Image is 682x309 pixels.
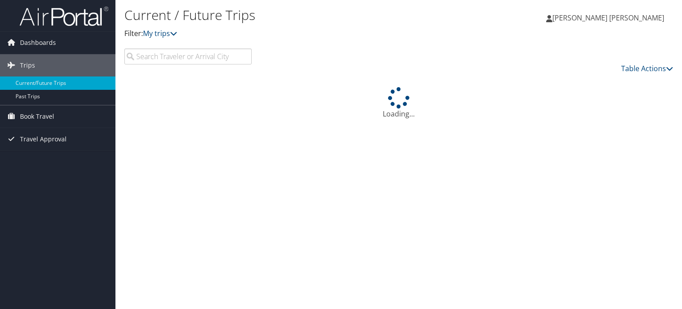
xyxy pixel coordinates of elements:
[143,28,177,38] a: My trips
[20,32,56,54] span: Dashboards
[124,87,673,119] div: Loading...
[124,48,252,64] input: Search Traveler or Arrival City
[124,6,490,24] h1: Current / Future Trips
[20,128,67,150] span: Travel Approval
[546,4,673,31] a: [PERSON_NAME] [PERSON_NAME]
[20,105,54,128] span: Book Travel
[20,6,108,27] img: airportal-logo.png
[124,28,490,40] p: Filter:
[552,13,664,23] span: [PERSON_NAME] [PERSON_NAME]
[20,54,35,76] span: Trips
[621,64,673,73] a: Table Actions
